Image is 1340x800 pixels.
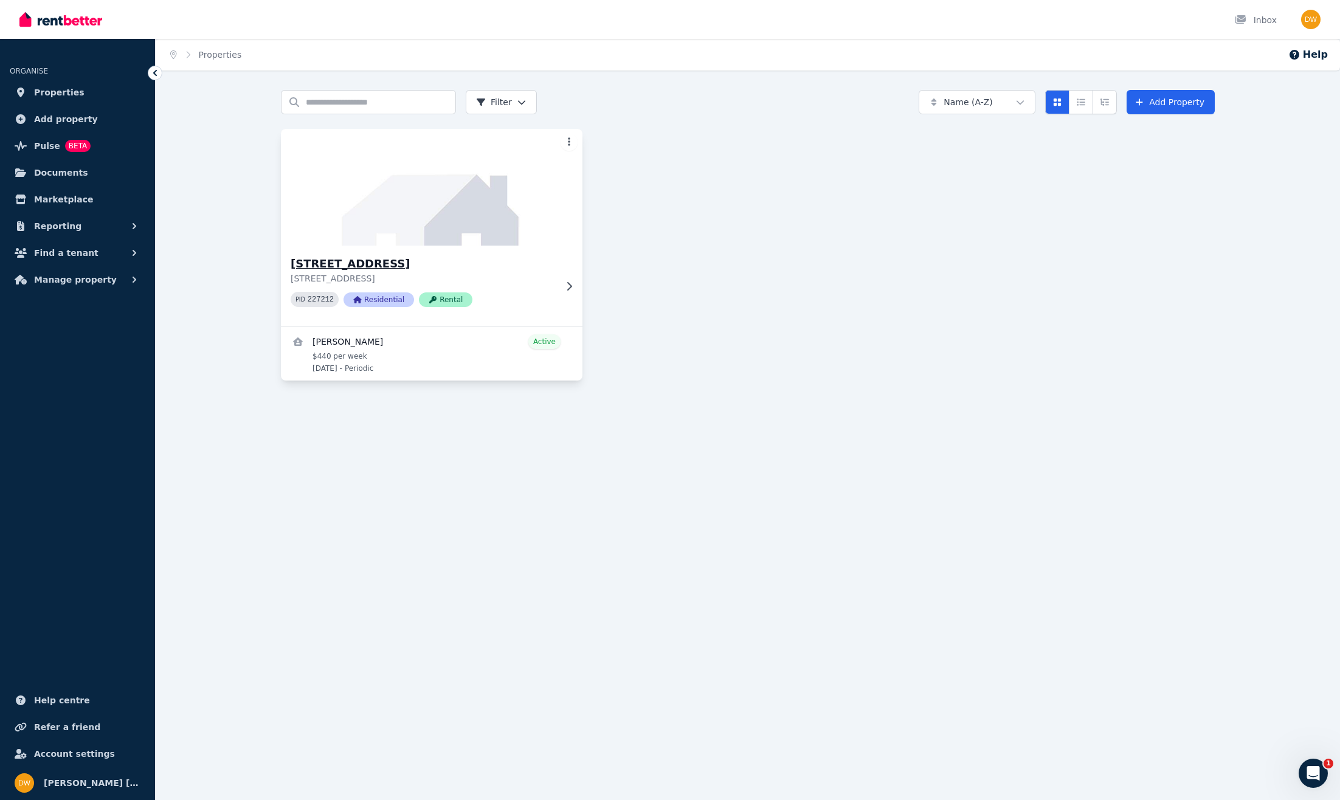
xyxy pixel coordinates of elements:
[34,720,100,734] span: Refer a friend
[10,107,145,131] a: Add property
[274,126,590,249] img: 20 Garnet Street, Dubbo
[1127,90,1215,114] a: Add Property
[34,85,85,100] span: Properties
[1324,759,1333,768] span: 1
[561,134,578,151] button: More options
[34,219,81,233] span: Reporting
[34,272,117,287] span: Manage property
[10,688,145,712] a: Help centre
[291,255,556,272] h3: [STREET_ADDRESS]
[281,129,582,326] a: 20 Garnet Street, Dubbo[STREET_ADDRESS][STREET_ADDRESS]PID 227212ResidentialRental
[199,50,242,60] a: Properties
[10,742,145,766] a: Account settings
[10,214,145,238] button: Reporting
[10,160,145,185] a: Documents
[476,96,512,108] span: Filter
[10,187,145,212] a: Marketplace
[295,296,305,303] small: PID
[10,241,145,265] button: Find a tenant
[291,272,556,284] p: [STREET_ADDRESS]
[34,747,115,761] span: Account settings
[1093,90,1117,114] button: Expanded list view
[156,39,256,71] nav: Breadcrumb
[34,246,98,260] span: Find a tenant
[1234,14,1277,26] div: Inbox
[19,10,102,29] img: RentBetter
[1299,759,1328,788] iframe: Intercom live chat
[65,140,91,152] span: BETA
[10,267,145,292] button: Manage property
[466,90,537,114] button: Filter
[34,192,93,207] span: Marketplace
[44,776,140,790] span: [PERSON_NAME] [PERSON_NAME]
[308,295,334,304] code: 227212
[10,80,145,105] a: Properties
[10,134,145,158] a: PulseBETA
[34,112,98,126] span: Add property
[281,327,582,381] a: View details for Kylie Samimi
[919,90,1035,114] button: Name (A-Z)
[1301,10,1321,29] img: David William Proctor
[1045,90,1069,114] button: Card view
[34,165,88,180] span: Documents
[419,292,472,307] span: Rental
[34,139,60,153] span: Pulse
[34,693,90,708] span: Help centre
[1069,90,1093,114] button: Compact list view
[944,96,993,108] span: Name (A-Z)
[10,67,48,75] span: ORGANISE
[344,292,414,307] span: Residential
[1045,90,1117,114] div: View options
[10,715,145,739] a: Refer a friend
[1288,47,1328,62] button: Help
[15,773,34,793] img: David William Proctor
